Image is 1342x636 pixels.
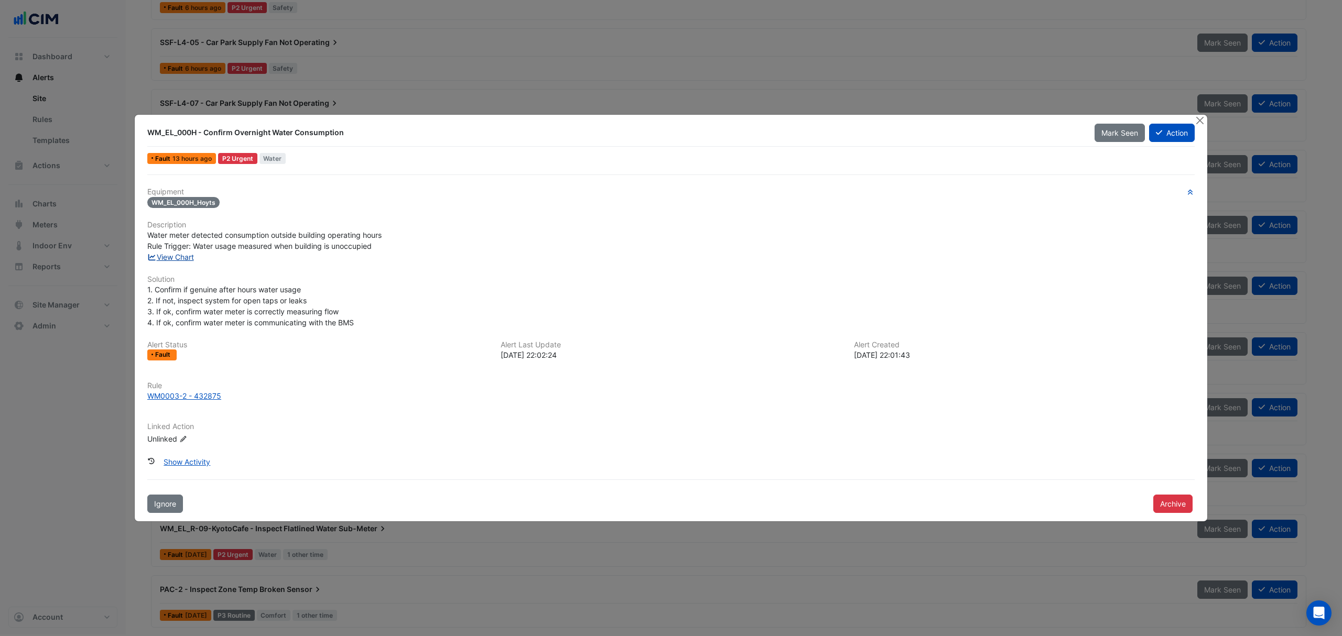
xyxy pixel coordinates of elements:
[147,381,1195,390] h6: Rule
[147,390,1195,401] a: WM0003-2 - 432875
[172,155,212,162] span: Sun 10-Aug-2025 22:02 AEST
[1101,128,1138,137] span: Mark Seen
[179,435,187,443] fa-icon: Edit Linked Action
[147,341,488,349] h6: Alert Status
[147,390,221,401] div: WM0003-2 - 432875
[854,341,1195,349] h6: Alert Created
[147,197,220,208] span: WM_EL_000H_Hoyts
[501,349,841,360] div: [DATE] 22:02:24
[155,352,172,358] span: Fault
[147,221,1195,229] h6: Description
[1306,600,1332,626] div: Open Intercom Messenger
[854,349,1195,360] div: [DATE] 22:01:43
[1153,495,1193,513] button: Archive
[147,495,183,513] button: Ignore
[501,341,841,349] h6: Alert Last Update
[147,285,354,327] span: 1. Confirm if genuine after hours water usage 2. If not, inspect system for open taps or leaks 3....
[147,188,1195,196] h6: Equipment
[147,422,1195,431] h6: Linked Action
[147,127,1082,138] div: WM_EL_000H - Confirm Overnight Water Consumption
[259,153,286,164] span: Water
[218,153,257,164] div: P2 Urgent
[1095,124,1145,142] button: Mark Seen
[1149,124,1195,142] button: Action
[147,231,382,250] span: Water meter detected consumption outside building operating hours Rule Trigger: Water usage measu...
[147,275,1195,284] h6: Solution
[155,156,172,162] span: Fault
[154,499,176,508] span: Ignore
[147,253,194,261] a: View Chart
[1194,115,1205,126] button: Close
[157,453,217,471] button: Show Activity
[147,433,273,444] div: Unlinked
